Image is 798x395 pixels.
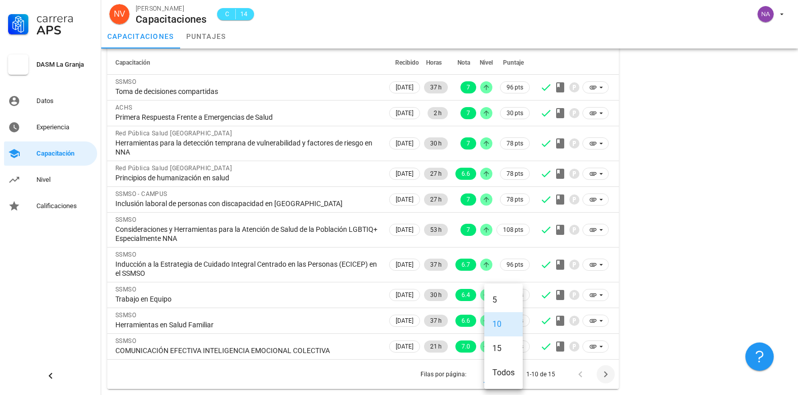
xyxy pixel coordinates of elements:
[507,194,523,205] span: 78 pts
[115,173,379,182] div: Principios de humanización en salud
[396,82,413,93] span: [DATE]
[115,104,133,111] span: ACHS
[503,59,524,66] span: Puntaje
[109,4,130,24] div: avatar
[507,108,523,118] span: 30 pts
[115,337,136,344] span: SSMSO
[480,59,493,66] span: Nivel
[4,89,97,113] a: Datos
[467,224,470,236] span: 7
[457,59,470,66] span: Nota
[4,168,97,192] a: Nivel
[467,81,470,93] span: 7
[430,259,442,271] span: 37 h
[507,169,523,179] span: 78 pts
[240,9,248,19] span: 14
[396,224,413,235] span: [DATE]
[396,138,413,149] span: [DATE]
[494,51,532,75] th: Puntaje
[36,150,93,158] div: Capacitación
[430,315,442,327] span: 37 h
[434,107,442,119] span: 2 h
[507,260,523,270] span: 96 pts
[36,24,93,36] div: APS
[396,289,413,301] span: [DATE]
[467,137,470,150] span: 7
[107,51,387,75] th: Capacitación
[461,168,470,180] span: 6.6
[4,141,97,166] a: Capacitación
[430,193,442,206] span: 27 h
[395,59,419,66] span: Recibido
[450,51,478,75] th: Nota
[115,113,379,122] div: Primera Respuesta Frente a Emergencias de Salud
[115,260,379,278] div: Inducción a la Estrategia de Cuidado Integral Centrado en las Personas (ECICEP) en el SSMSO
[36,176,93,184] div: Nivel
[396,194,413,205] span: [DATE]
[507,82,523,92] span: 96 pts
[115,138,379,157] div: Herramientas para la detección temprana de vulnerabilidad y factores de riesgo en NNA
[36,61,93,69] div: DASM La Granja
[114,4,125,24] span: NV
[492,368,515,377] div: Todos
[136,14,207,25] div: Capacitaciones
[115,251,136,258] span: SSMSO
[426,59,442,66] span: Horas
[396,341,413,352] span: [DATE]
[115,312,136,319] span: SSMSO
[115,320,379,329] div: Herramientas en Salud Familiar
[430,81,442,93] span: 37 h
[421,360,507,389] div: Filas por página:
[4,115,97,139] a: Experiencia
[507,138,523,149] span: 78 pts
[396,259,413,270] span: [DATE]
[478,51,494,75] th: Nivel
[115,59,150,66] span: Capacitación
[115,199,379,208] div: Inclusión laboral de personas con discapacidad en [GEOGRAPHIC_DATA]
[461,315,470,327] span: 6.6
[526,370,555,379] div: 1-10 de 15
[115,286,136,293] span: SSMSO
[492,295,515,305] div: 5
[115,216,136,223] span: SSMSO
[115,346,379,355] div: COMUNICACIÓN EFECTIVA INTELIGENCIA EMOCIONAL COLECTIVA
[467,193,470,206] span: 7
[467,107,470,119] span: 7
[430,289,442,301] span: 30 h
[115,130,232,137] span: Red Pública Salud [GEOGRAPHIC_DATA]
[4,194,97,218] a: Calificaciones
[36,12,93,24] div: Carrera
[387,51,422,75] th: Recibido
[430,224,442,236] span: 53 h
[180,24,232,48] a: puntajes
[597,365,615,383] button: Página siguiente
[492,319,515,329] div: 10
[758,6,774,22] div: avatar
[115,165,232,172] span: Red Pública Salud [GEOGRAPHIC_DATA]
[36,123,93,131] div: Experiencia
[461,340,470,353] span: 7.0
[430,137,442,150] span: 30 h
[461,289,470,301] span: 6.4
[36,202,93,210] div: Calificaciones
[136,4,207,14] div: [PERSON_NAME]
[115,225,379,243] div: Consideraciones y Herramientas para la Atención de Salud de la Población LGBTIQ+ Especialmente NNA
[223,9,231,19] span: C
[484,370,491,379] div: 10
[36,97,93,105] div: Datos
[503,225,523,235] span: 108 pts
[396,108,413,119] span: [DATE]
[115,294,379,304] div: Trabajo en Equipo
[396,168,413,179] span: [DATE]
[115,87,379,96] div: Toma de decisiones compartidas
[115,78,136,85] span: SSMSO
[101,24,180,48] a: capacitaciones
[422,51,450,75] th: Horas
[430,168,442,180] span: 27 h
[484,366,507,382] div: 10Filas por página:
[461,259,470,271] span: 6.7
[492,343,515,353] div: 15
[115,190,167,197] span: SSMSO - CAMPUS
[396,315,413,326] span: [DATE]
[430,340,442,353] span: 21 h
